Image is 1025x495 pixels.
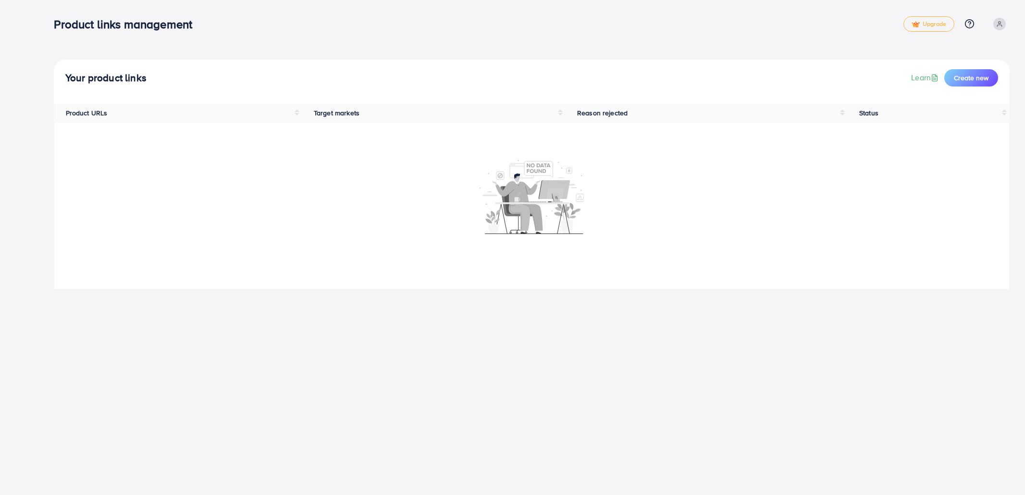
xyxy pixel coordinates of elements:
[480,159,584,234] img: No account
[54,17,200,31] h3: Product links management
[944,69,998,87] button: Create new
[66,108,108,118] span: Product URLs
[314,108,359,118] span: Target markets
[912,21,920,28] img: tick
[912,21,946,28] span: Upgrade
[911,72,940,83] a: Learn
[859,108,878,118] span: Status
[954,73,988,83] span: Create new
[577,108,628,118] span: Reason rejected
[65,72,147,84] h4: Your product links
[903,16,954,32] a: tickUpgrade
